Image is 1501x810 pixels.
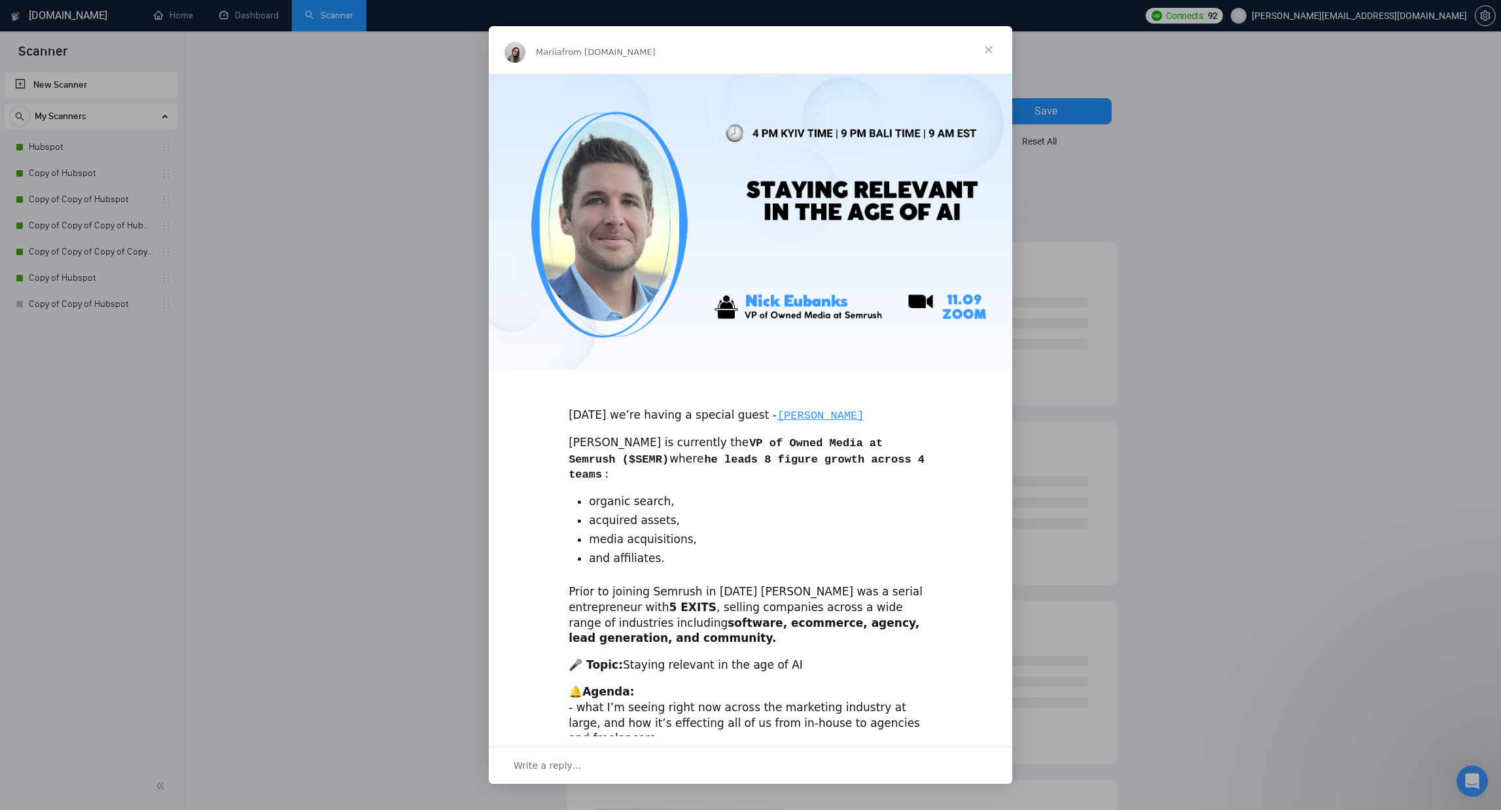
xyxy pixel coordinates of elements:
[582,685,634,698] b: Agenda:
[569,584,932,646] div: Prior to joining Semrush in [DATE] [PERSON_NAME] was a serial entrepreneur with , selling compani...
[489,747,1012,784] div: Open conversation and reply
[569,684,932,762] div: 🔔 - what I’m seeing right now across the marketing industry at large, and how it’s effecting all ...
[569,616,919,645] b: software, ecommerce, agency, lead generation, and community.
[589,532,932,548] li: media acquisitions,
[777,409,865,423] code: [PERSON_NAME]
[589,494,932,510] li: organic search,
[569,392,932,424] div: [DATE] we’re having a special guest -
[777,408,865,421] a: [PERSON_NAME]
[536,47,562,57] span: Mariia
[504,42,525,63] img: Profile image for Mariia
[569,658,932,673] div: Staying relevant in the age of AI
[603,468,610,482] code: :
[589,551,932,567] li: and affiliates.
[514,757,582,774] span: Write a reply…
[569,658,623,671] b: 🎤 Topic:
[569,453,925,482] code: he leads 8 figure growth across 4 teams
[965,26,1012,73] span: Close
[569,436,883,467] code: VP of Owned Media at Semrush ($SEMR)
[589,513,932,529] li: acquired assets,
[669,601,716,614] b: 5 EXITS
[569,435,932,483] div: [PERSON_NAME] is currently the where
[562,47,656,57] span: from [DOMAIN_NAME]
